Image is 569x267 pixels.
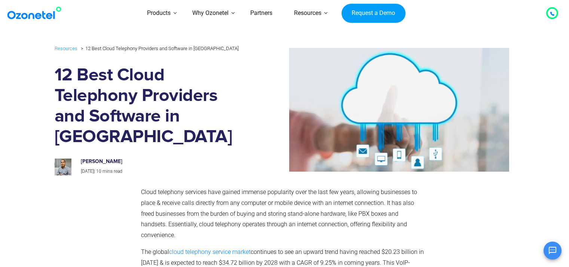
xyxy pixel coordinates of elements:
[103,169,122,174] span: mins read
[544,242,562,260] button: Open chat
[169,248,251,255] a: cloud telephony service market
[342,4,406,23] a: Request a Demo
[81,159,239,165] h6: [PERSON_NAME]
[141,248,169,255] span: The global
[55,159,71,175] img: prashanth-kancherla_avatar-200x200.jpeg
[55,65,247,147] h1: 12 Best Cloud Telephony Providers and Software in [GEOGRAPHIC_DATA]
[96,169,101,174] span: 10
[141,188,417,239] span: Cloud telephony services have gained immense popularity over the last few years, allowing busines...
[79,44,239,53] li: 12 Best Cloud Telephony Providers and Software in [GEOGRAPHIC_DATA]
[81,168,239,176] p: |
[55,44,77,53] a: Resources
[81,169,94,174] span: [DATE]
